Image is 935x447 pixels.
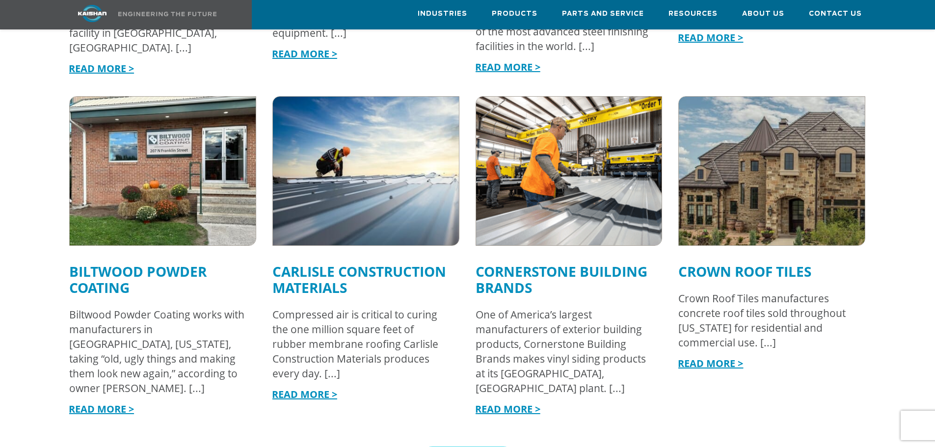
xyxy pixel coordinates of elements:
a: READ MORE > [69,62,134,75]
a: Parts and Service [562,0,644,27]
img: crown roof tiles [679,97,865,245]
span: Resources [668,8,718,20]
img: kaishan logo [55,5,129,22]
a: READ MORE > [272,47,337,60]
a: Industries [418,0,467,27]
span: About Us [742,8,784,20]
a: READ MORE > [272,388,337,401]
div: One of America’s largest manufacturers of exterior building products, Cornerstone Building Brands... [476,307,653,395]
span: Products [492,8,537,20]
a: Crown Roof Tiles [678,262,811,281]
a: Products [492,0,537,27]
a: READ MORE > [678,31,743,44]
a: Resources [668,0,718,27]
a: READ MORE > [475,60,540,74]
img: Engineering the future [118,12,216,16]
span: Contact Us [809,8,862,20]
span: Parts and Service [562,8,644,20]
a: About Us [742,0,784,27]
img: roofer [273,97,459,245]
a: READ MORE > [69,402,134,416]
a: Cornerstone Building Brands [476,262,647,297]
a: READ MORE > [678,357,743,370]
a: Contact Us [809,0,862,27]
div: Compressed air is critical to curing the one million square feet of rubber membrane roofing Carli... [272,307,450,381]
a: READ MORE > [475,402,540,416]
img: biltwood [70,97,256,245]
div: Crown Roof Tiles manufactures concrete roof tiles sold throughout [US_STATE] for residential and ... [678,291,855,350]
span: Industries [418,8,467,20]
a: Carlisle Construction Materials [272,262,446,297]
a: Biltwood Powder Coating [69,262,207,297]
div: Biltwood Powder Coating works with manufacturers in [GEOGRAPHIC_DATA], [US_STATE], taking “old, u... [69,307,246,395]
